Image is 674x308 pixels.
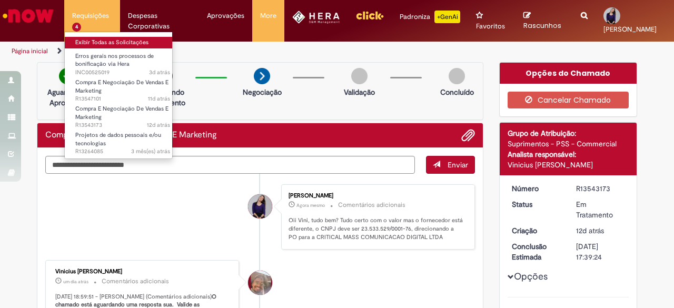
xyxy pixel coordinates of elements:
span: 3 mês(es) atrás [131,147,170,155]
div: [PERSON_NAME] [289,193,464,199]
time: 29/09/2025 10:56:22 [296,202,325,208]
a: Rascunhos [523,11,565,31]
h2: Compra E Negociação De Vendas E Marketing Histórico de tíquete [45,131,217,140]
span: R13264085 [75,147,170,156]
time: 26/09/2025 16:41:05 [149,68,170,76]
img: img-circle-grey.png [449,68,465,84]
p: +GenAi [434,11,460,23]
span: 11d atrás [148,95,170,103]
p: Oii Vini, tudo bem? Tudo certo com o valor mas o fornecedor está diferente, o CNPJ deve ser 23.53... [289,216,464,241]
span: R13543173 [75,121,170,130]
small: Comentários adicionais [102,277,169,286]
div: Padroniza [400,11,460,23]
div: Suprimentos - PSS - Commercial [508,138,629,149]
span: 3d atrás [149,68,170,76]
span: Requisições [72,11,109,21]
p: Validação [344,87,375,97]
span: Enviar [448,160,468,170]
p: Concluído [440,87,474,97]
a: Aberto R13543173 : Compra E Negociação De Vendas E Marketing [65,103,181,126]
div: 17/09/2025 11:34:37 [576,225,625,236]
span: um dia atrás [63,279,88,285]
div: Luiza Paixao Santiago Lima [248,194,272,218]
span: More [260,11,276,21]
div: Analista responsável: [508,149,629,160]
time: 18/09/2025 13:19:00 [148,95,170,103]
span: Rascunhos [523,21,561,31]
time: 17/09/2025 11:34:37 [576,226,604,235]
div: Em Tratamento [576,199,625,220]
span: Despesas Corporativas [128,11,191,32]
img: HeraLogo.png [292,11,340,24]
span: Favoritos [476,21,505,32]
small: Comentários adicionais [338,201,405,210]
dt: Criação [504,225,569,236]
span: Erros gerais nos processos de bonificação via Hera [75,52,154,68]
a: Aberto R13264085 : Projetos de dados pessoais e/ou tecnologias [65,130,181,152]
img: arrow-next.png [254,68,270,84]
span: Projetos de dados pessoais e/ou tecnologias [75,131,161,147]
div: [DATE] 17:39:24 [576,241,625,262]
span: Aprovações [207,11,244,21]
button: Adicionar anexos [461,128,475,142]
span: Compra E Negociação De Vendas E Marketing [75,78,168,95]
time: 17/09/2025 11:34:38 [147,121,170,129]
p: Negociação [243,87,282,97]
img: check-circle-green.png [59,68,75,84]
a: Aberto INC00525019 : Erros gerais nos processos de bonificação via Hera [65,51,181,73]
time: 08/07/2025 17:12:24 [131,147,170,155]
dt: Status [504,199,569,210]
span: 12d atrás [147,121,170,129]
p: Aguardando Aprovação [42,87,93,108]
button: Enviar [426,156,475,174]
dt: Conclusão Estimada [504,241,569,262]
img: ServiceNow [1,5,55,26]
img: click_logo_yellow_360x200.png [355,7,384,23]
div: Vinicius [PERSON_NAME] [55,269,231,275]
a: Exibir Todas as Solicitações [65,37,181,48]
span: R13547101 [75,95,170,103]
span: 4 [72,23,81,32]
span: Agora mesmo [296,202,325,208]
button: Cancelar Chamado [508,92,629,108]
div: Opções do Chamado [500,63,637,84]
time: 27/09/2025 18:59:51 [63,279,88,285]
span: 12d atrás [576,226,604,235]
ul: Requisições [64,32,173,159]
textarea: Digite sua mensagem aqui... [45,156,415,173]
div: Vinicius [PERSON_NAME] [508,160,629,170]
a: Página inicial [12,47,48,55]
div: Vinicius Rafael De Souza [248,271,272,295]
span: INC00525019 [75,68,170,77]
img: img-circle-grey.png [351,68,368,84]
ul: Trilhas de página [8,42,441,61]
dt: Número [504,183,569,194]
span: Compra E Negociação De Vendas E Marketing [75,105,168,121]
div: Grupo de Atribuição: [508,128,629,138]
a: Aberto R13547101 : Compra E Negociação De Vendas E Marketing [65,77,181,100]
span: [PERSON_NAME] [603,25,657,34]
div: R13543173 [576,183,625,194]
